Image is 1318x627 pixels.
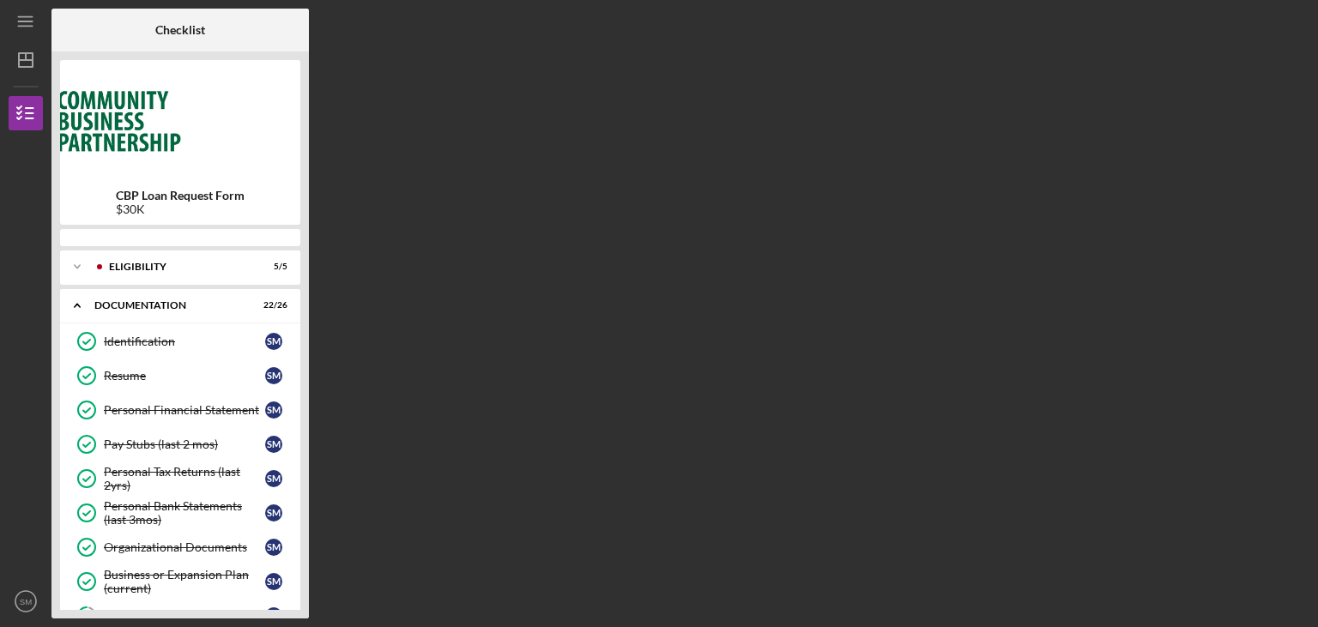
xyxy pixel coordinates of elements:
[104,499,265,527] div: Personal Bank Statements (last 3mos)
[265,607,282,624] div: S M
[109,262,245,272] div: Eligibility
[69,393,292,427] a: Personal Financial StatementSM
[116,189,245,202] b: CBP Loan Request Form
[104,609,265,623] div: Financial Projections (2 years)
[69,496,292,530] a: Personal Bank Statements (last 3mos)SM
[265,470,282,487] div: S M
[265,539,282,556] div: S M
[104,568,265,595] div: Business or Expansion Plan (current)
[265,504,282,521] div: S M
[265,333,282,350] div: S M
[104,437,265,451] div: Pay Stubs (last 2 mos)
[104,335,265,348] div: Identification
[257,262,287,272] div: 5 / 5
[60,69,300,172] img: Product logo
[265,401,282,419] div: S M
[69,324,292,359] a: IdentificationSM
[9,584,43,618] button: SM
[69,530,292,564] a: Organizational DocumentsSM
[265,367,282,384] div: S M
[116,202,245,216] div: $30K
[104,369,265,383] div: Resume
[69,427,292,461] a: Pay Stubs (last 2 mos)SM
[265,573,282,590] div: S M
[20,597,32,606] text: SM
[69,461,292,496] a: Personal Tax Returns (last 2yrs)SM
[265,436,282,453] div: S M
[69,564,292,599] a: Business or Expansion Plan (current)SM
[94,300,245,310] div: Documentation
[104,465,265,492] div: Personal Tax Returns (last 2yrs)
[155,23,205,37] b: Checklist
[104,403,265,417] div: Personal Financial Statement
[69,359,292,393] a: ResumeSM
[104,540,265,554] div: Organizational Documents
[257,300,287,310] div: 22 / 26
